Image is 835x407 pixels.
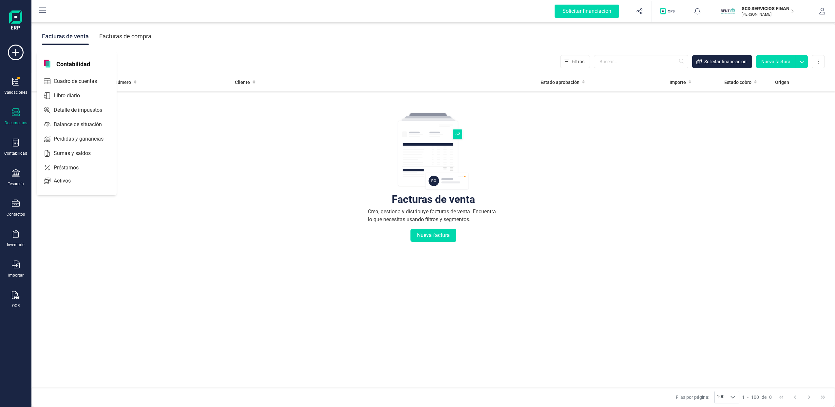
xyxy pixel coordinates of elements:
span: 100 [715,391,727,403]
div: Solicitar financiación [555,5,619,18]
div: Facturas de venta [392,196,475,203]
span: Detalle de impuestos [51,106,114,114]
div: Validaciones [4,90,27,95]
input: Buscar... [594,55,688,68]
span: Origen [775,79,789,86]
span: 100 [751,394,759,400]
span: Balance de situación [51,121,114,128]
button: SCSCD SERVICIOS FINANCIEROS SL[PERSON_NAME] [718,1,802,22]
span: Contabilidad [52,60,94,68]
p: SCD SERVICIOS FINANCIEROS SL [742,5,794,12]
span: Estado cobro [724,79,751,86]
span: 1 [742,394,745,400]
button: Solicitar financiación [692,55,752,68]
div: Inventario [7,242,25,247]
span: Libro diario [51,92,92,100]
img: Logo Finanedi [9,10,22,31]
div: Filas por página: [676,391,739,403]
button: Last Page [817,391,829,403]
div: - [742,394,772,400]
span: 0 [769,394,772,400]
span: Sumas y saldos [51,149,103,157]
span: Activos [51,177,83,185]
button: Solicitar financiación [547,1,627,22]
div: Crea, gestiona y distribuye facturas de venta. Encuentra lo que necesitas usando filtros y segmen... [368,208,499,223]
button: Filtros [560,55,590,68]
span: Cuadro de cuentas [51,77,109,85]
div: Documentos [5,120,27,126]
div: Facturas de compra [99,28,151,45]
div: Importar [8,273,24,278]
div: OCR [12,303,20,308]
span: Filtros [572,58,584,65]
button: First Page [775,391,788,403]
button: Previous Page [789,391,801,403]
span: Número [114,79,131,86]
span: Pérdidas y ganancias [51,135,115,143]
span: de [762,394,767,400]
span: Importe [670,79,686,86]
span: Solicitar financiación [704,58,747,65]
span: Estado aprobación [541,79,579,86]
img: img-empty-table.svg [397,112,469,191]
p: [PERSON_NAME] [742,12,794,17]
div: Facturas de venta [42,28,89,45]
img: Logo de OPS [660,8,677,14]
div: Contabilidad [4,151,27,156]
button: Nueva factura [410,229,456,242]
button: Next Page [803,391,815,403]
div: Contactos [7,212,25,217]
div: Tesorería [8,181,24,186]
button: Logo de OPS [656,1,681,22]
span: Préstamos [51,164,90,172]
button: Nueva factura [756,55,796,68]
span: Cliente [235,79,250,86]
img: SC [721,4,735,18]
